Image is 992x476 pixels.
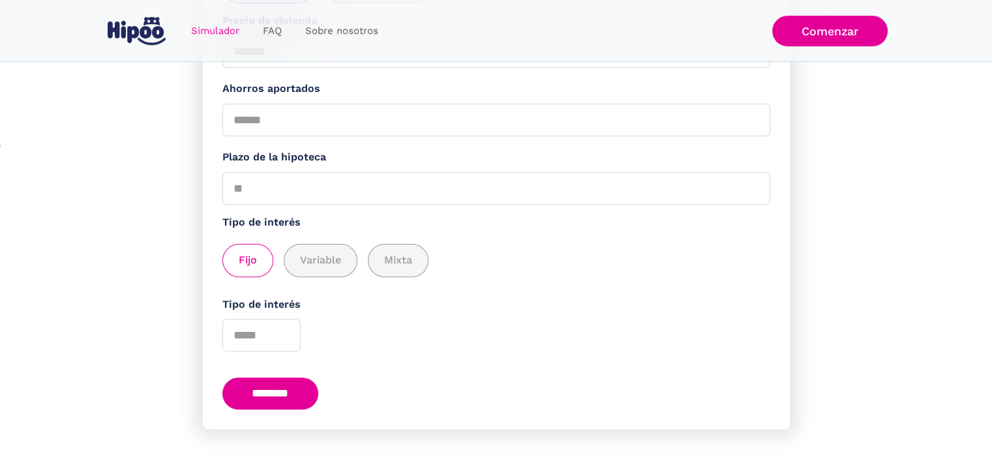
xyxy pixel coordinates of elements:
label: Ahorros aportados [222,81,770,97]
span: Fijo [239,252,257,269]
a: home [105,12,169,50]
span: Mixta [384,252,412,269]
div: add_description_here [222,244,770,277]
a: Sobre nosotros [293,18,390,44]
a: FAQ [251,18,293,44]
label: Tipo de interés [222,297,770,313]
span: Variable [300,252,341,269]
a: Comenzar [772,16,888,46]
label: Plazo de la hipoteca [222,149,770,166]
a: Simulador [179,18,251,44]
label: Tipo de interés [222,215,770,231]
